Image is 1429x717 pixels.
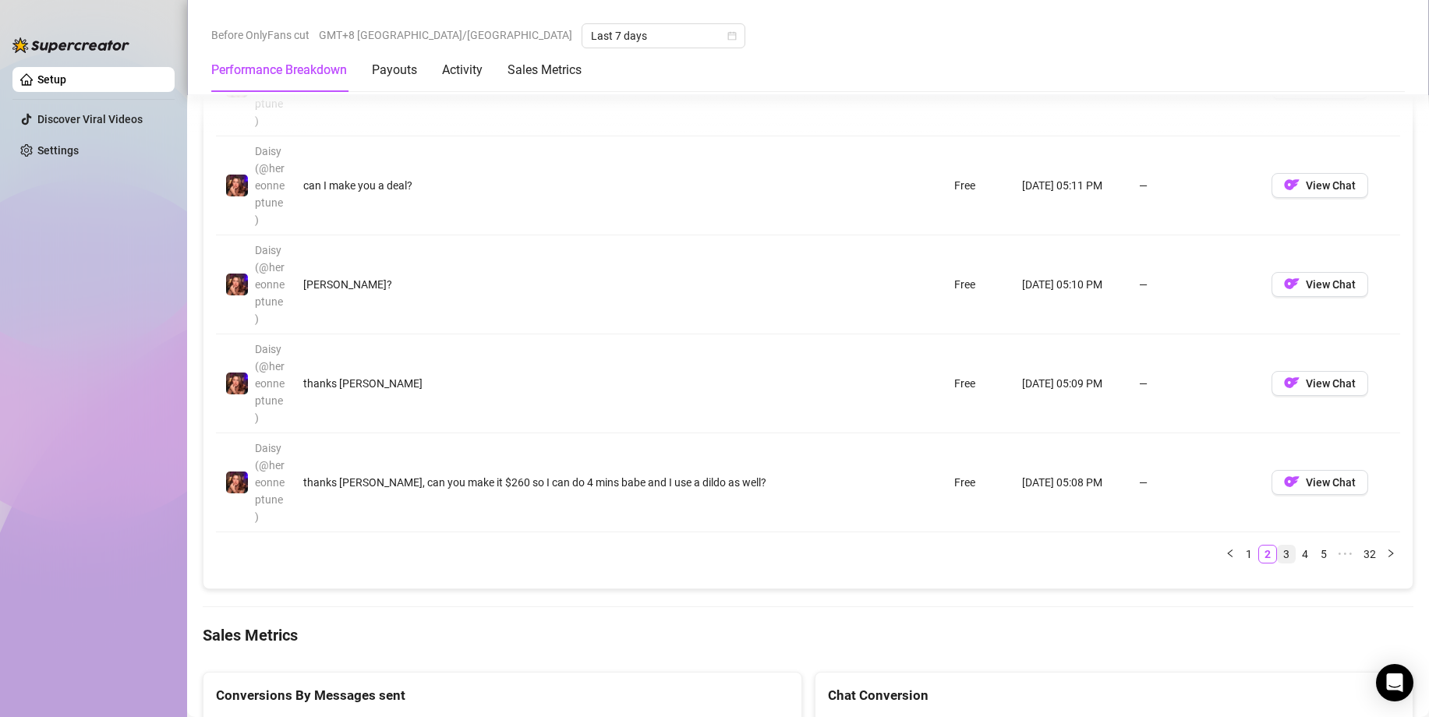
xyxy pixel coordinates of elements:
div: Payouts [372,61,417,79]
span: ••• [1333,545,1358,563]
a: OFView Chat [1272,83,1368,96]
span: Daisy (@hereonneptune) [255,244,285,325]
img: Daisy (@hereonneptune) [226,274,248,295]
span: left [1226,549,1235,558]
button: OFView Chat [1272,371,1368,396]
span: View Chat [1306,278,1356,291]
td: — [1130,334,1262,433]
li: 4 [1296,545,1314,563]
td: Free [945,136,1013,235]
a: 5 [1315,546,1332,563]
button: OFView Chat [1272,173,1368,198]
div: Conversions By Messages sent [216,685,789,706]
li: 32 [1358,545,1381,563]
div: Performance Breakdown [211,61,347,79]
td: — [1130,235,1262,334]
li: Next Page [1381,545,1400,563]
span: Daisy (@hereonneptune) [255,442,285,523]
div: [PERSON_NAME]? [303,276,861,293]
div: Sales Metrics [508,61,582,79]
a: OFView Chat [1272,182,1368,195]
img: OF [1284,474,1300,489]
div: can I make you a deal? [303,177,861,194]
span: Before OnlyFans cut [211,23,309,47]
li: 1 [1240,545,1258,563]
img: logo-BBDzfeDw.svg [12,37,129,53]
a: Setup [37,73,66,86]
button: OFView Chat [1272,470,1368,495]
div: thanks [PERSON_NAME] [303,375,861,392]
img: Daisy (@hereonneptune) [226,175,248,196]
button: right [1381,545,1400,563]
span: calendar [727,31,737,41]
li: Next 5 Pages [1333,545,1358,563]
td: [DATE] 05:10 PM [1013,235,1130,334]
span: View Chat [1306,476,1356,489]
li: Previous Page [1221,545,1240,563]
button: left [1221,545,1240,563]
div: Chat Conversion [828,685,1401,706]
li: 2 [1258,545,1277,563]
a: 32 [1359,546,1381,563]
li: 3 [1277,545,1296,563]
a: OFView Chat [1272,479,1368,492]
td: Free [945,433,1013,532]
span: right [1386,549,1395,558]
a: 2 [1259,546,1276,563]
button: OFView Chat [1272,272,1368,297]
td: Free [945,334,1013,433]
td: Free [945,235,1013,334]
span: View Chat [1306,179,1356,192]
td: [DATE] 05:11 PM [1013,136,1130,235]
a: Discover Viral Videos [37,113,143,125]
a: 1 [1240,546,1257,563]
img: Daisy (@hereonneptune) [226,472,248,493]
span: GMT+8 [GEOGRAPHIC_DATA]/[GEOGRAPHIC_DATA] [319,23,572,47]
div: Open Intercom Messenger [1376,664,1413,701]
div: Activity [442,61,483,79]
a: 3 [1278,546,1295,563]
span: Last 7 days [591,24,736,48]
span: View Chat [1306,377,1356,390]
h4: Sales Metrics [203,624,1413,646]
td: [DATE] 05:08 PM [1013,433,1130,532]
img: OF [1284,276,1300,291]
img: OF [1284,375,1300,390]
img: Daisy (@hereonneptune) [226,373,248,394]
img: OF [1284,177,1300,192]
span: Daisy (@hereonneptune) [255,343,285,424]
td: — [1130,136,1262,235]
a: OFView Chat [1272,380,1368,393]
li: 5 [1314,545,1333,563]
a: Settings [37,144,79,157]
td: [DATE] 05:09 PM [1013,334,1130,433]
a: OFView Chat [1272,281,1368,294]
span: Daisy (@hereonneptune) [255,46,285,127]
div: thanks [PERSON_NAME], can you make it $260 so I can do 4 mins babe and I use a dildo as well? [303,474,861,491]
span: Daisy (@hereonneptune) [255,145,285,226]
a: 4 [1296,546,1314,563]
td: — [1130,433,1262,532]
